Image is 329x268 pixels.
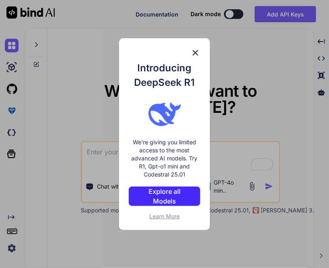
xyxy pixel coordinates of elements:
[144,187,184,206] p: Explore all Models
[129,138,200,179] p: We're giving you limited access to the most advanced AI models. Try R1, Gpt-o1 mini and Codestral...
[129,187,200,206] button: Explore all Models
[191,48,200,58] img: close
[149,98,181,130] img: bind logo
[129,61,200,90] h1: Introducing DeepSeek R1
[149,213,180,220] span: Learn More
